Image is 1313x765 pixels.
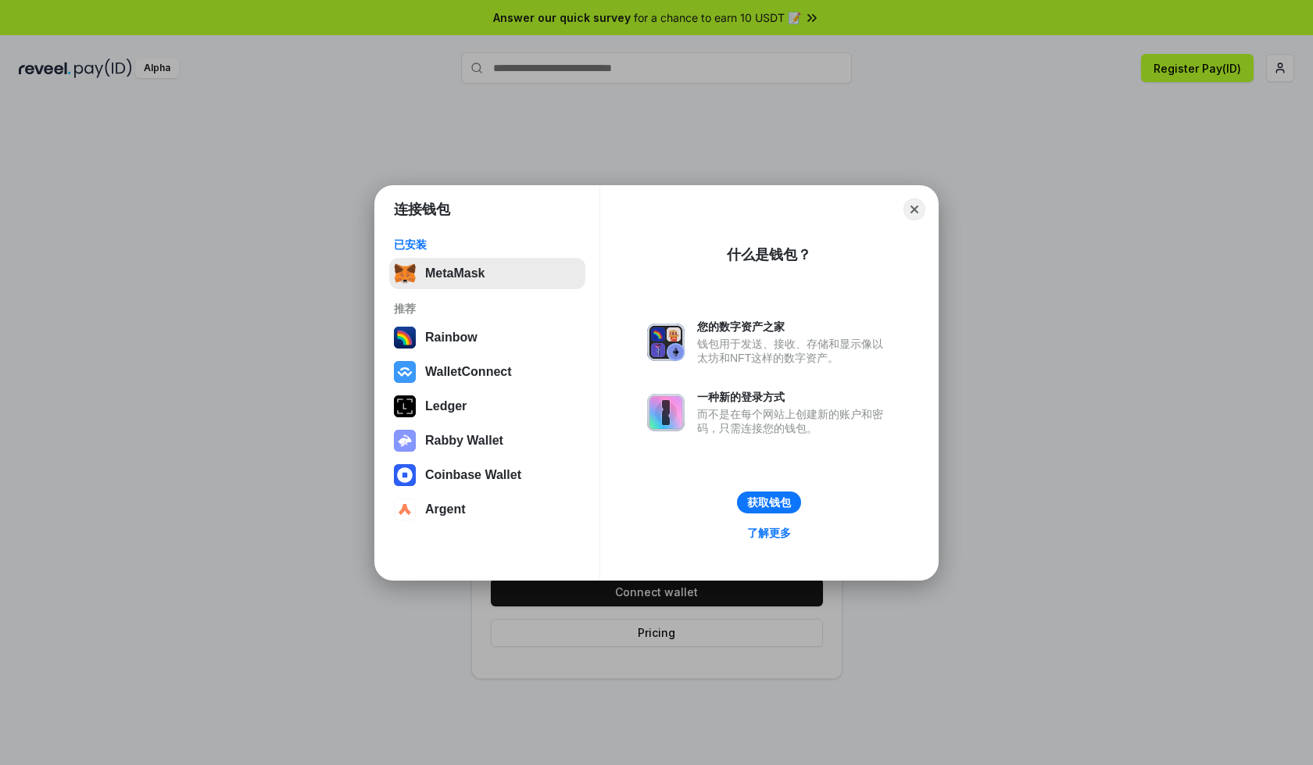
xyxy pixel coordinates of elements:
[394,200,450,219] h1: 连接钱包
[697,390,891,404] div: 一种新的登录方式
[737,492,801,513] button: 获取钱包
[389,322,585,353] button: Rainbow
[697,407,891,435] div: 而不是在每个网站上创建新的账户和密码，只需连接您的钱包。
[394,238,581,252] div: 已安装
[697,337,891,365] div: 钱包用于发送、接收、存储和显示像以太坊和NFT这样的数字资产。
[389,494,585,525] button: Argent
[389,391,585,422] button: Ledger
[647,394,685,431] img: svg+xml,%3Csvg%20xmlns%3D%22http%3A%2F%2Fwww.w3.org%2F2000%2Fsvg%22%20fill%3D%22none%22%20viewBox...
[425,434,503,448] div: Rabby Wallet
[425,266,485,281] div: MetaMask
[747,495,791,509] div: 获取钱包
[394,327,416,349] img: svg+xml,%3Csvg%20width%3D%22120%22%20height%3D%22120%22%20viewBox%3D%220%200%20120%20120%22%20fil...
[738,523,800,543] a: 了解更多
[394,361,416,383] img: svg+xml,%3Csvg%20width%3D%2228%22%20height%3D%2228%22%20viewBox%3D%220%200%2028%2028%22%20fill%3D...
[425,399,467,413] div: Ledger
[394,499,416,520] img: svg+xml,%3Csvg%20width%3D%2228%22%20height%3D%2228%22%20viewBox%3D%220%200%2028%2028%22%20fill%3D...
[394,263,416,284] img: svg+xml,%3Csvg%20fill%3D%22none%22%20height%3D%2233%22%20viewBox%3D%220%200%2035%2033%22%20width%...
[394,430,416,452] img: svg+xml,%3Csvg%20xmlns%3D%22http%3A%2F%2Fwww.w3.org%2F2000%2Fsvg%22%20fill%3D%22none%22%20viewBox...
[903,198,925,220] button: Close
[389,356,585,388] button: WalletConnect
[747,526,791,540] div: 了解更多
[425,331,478,345] div: Rainbow
[389,258,585,289] button: MetaMask
[425,365,512,379] div: WalletConnect
[389,459,585,491] button: Coinbase Wallet
[394,302,581,316] div: 推荐
[425,468,521,482] div: Coinbase Wallet
[697,320,891,334] div: 您的数字资产之家
[394,464,416,486] img: svg+xml,%3Csvg%20width%3D%2228%22%20height%3D%2228%22%20viewBox%3D%220%200%2028%2028%22%20fill%3D...
[727,245,811,264] div: 什么是钱包？
[647,324,685,361] img: svg+xml,%3Csvg%20xmlns%3D%22http%3A%2F%2Fwww.w3.org%2F2000%2Fsvg%22%20fill%3D%22none%22%20viewBox...
[394,395,416,417] img: svg+xml,%3Csvg%20xmlns%3D%22http%3A%2F%2Fwww.w3.org%2F2000%2Fsvg%22%20width%3D%2228%22%20height%3...
[389,425,585,456] button: Rabby Wallet
[425,502,466,517] div: Argent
